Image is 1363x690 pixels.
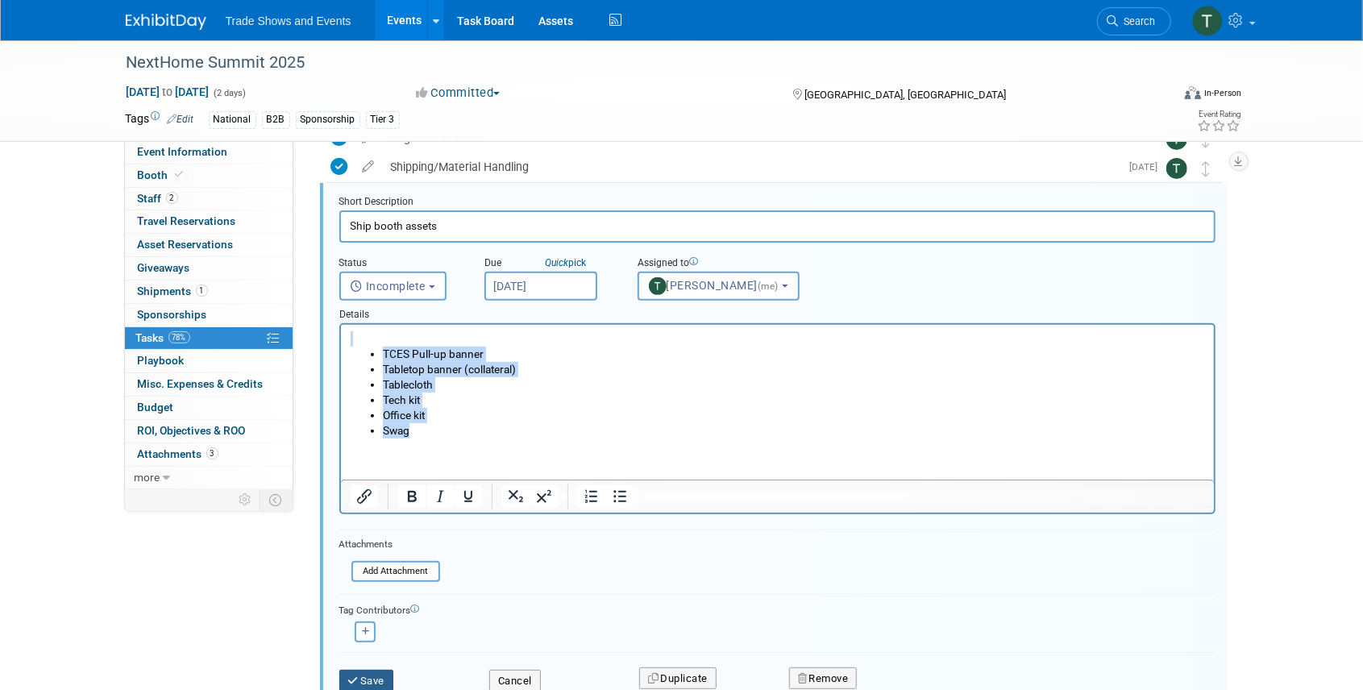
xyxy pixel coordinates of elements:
div: Details [339,301,1215,323]
span: [DATE] [1130,161,1166,172]
div: Shipping/Material Handling [383,153,1120,181]
td: Toggle Event Tabs [260,489,293,510]
span: 1 [196,285,208,297]
div: Event Rating [1197,110,1240,118]
span: Budget [138,401,174,414]
a: Budget [125,397,293,419]
span: Attachments [138,447,218,460]
span: 2 [166,192,178,204]
div: Short Description [339,195,1215,210]
span: ROI, Objectives & ROO [138,424,246,437]
input: Name of task or a short description [339,210,1215,242]
div: Status [339,256,460,272]
a: Attachments3 [125,443,293,466]
span: Travel Reservations [138,214,236,227]
div: Attachments [339,538,440,551]
div: NextHome Summit 2025 [121,48,1147,77]
div: Event Format [1076,84,1242,108]
div: In-Person [1203,87,1241,99]
span: to [160,85,176,98]
div: B2B [262,111,290,128]
i: Quick [546,257,569,268]
div: Tier 3 [366,111,400,128]
i: Booth reservation complete [176,170,184,179]
input: Due Date [484,272,597,301]
span: Shipments [138,285,208,297]
a: Quickpick [542,256,590,269]
span: Asset Reservations [138,238,234,251]
button: Bold [398,485,426,508]
button: Duplicate [639,667,717,690]
i: Move task [1203,161,1211,177]
a: Edit [168,114,194,125]
span: Staff [138,192,178,205]
a: ROI, Objectives & ROO [125,420,293,443]
iframe: Rich Text Area [341,325,1214,480]
span: Trade Shows and Events [226,15,351,27]
span: Giveaways [138,261,190,274]
button: Italic [426,485,454,508]
a: Sponsorships [125,304,293,326]
a: Giveaways [125,257,293,280]
span: Sponsorships [138,308,207,321]
button: Committed [410,85,506,102]
button: [PERSON_NAME](me) [638,272,800,301]
button: Superscript [530,485,558,508]
a: Tasks78% [125,327,293,350]
span: (2 days) [213,88,247,98]
div: Due [484,256,613,272]
span: more [135,471,160,484]
span: (me) [758,281,779,292]
a: Asset Reservations [125,234,293,256]
a: more [125,467,293,489]
td: Personalize Event Tab Strip [232,489,260,510]
div: Sponsorship [296,111,360,128]
img: Format-Inperson.png [1185,86,1201,99]
img: ExhibitDay [126,14,206,30]
a: Staff2 [125,188,293,210]
a: edit [355,160,383,174]
span: [GEOGRAPHIC_DATA], [GEOGRAPHIC_DATA] [804,89,1006,101]
span: Misc. Expenses & Credits [138,377,264,390]
img: Tiff Wagner [1166,158,1187,179]
button: Insert/edit link [351,485,378,508]
button: Subscript [502,485,530,508]
img: Tiff Wagner [1192,6,1223,36]
button: Remove [789,667,858,690]
button: Underline [455,485,482,508]
a: Search [1097,7,1171,35]
span: 78% [168,331,190,343]
td: Tags [126,110,194,129]
button: Incomplete [339,272,447,301]
a: Event Information [125,141,293,164]
span: Playbook [138,354,185,367]
a: Booth [125,164,293,187]
span: [PERSON_NAME] [649,279,782,292]
span: 3 [206,447,218,459]
span: Booth [138,168,187,181]
span: Tasks [136,331,190,344]
button: Bullet list [606,485,634,508]
div: National [209,111,256,128]
div: Assigned to [638,256,838,272]
a: Shipments1 [125,281,293,303]
a: Travel Reservations [125,210,293,233]
a: Playbook [125,350,293,372]
div: Tag Contributors [339,601,1215,617]
span: Search [1119,15,1156,27]
a: Misc. Expenses & Credits [125,373,293,396]
button: Numbered list [578,485,605,508]
span: Incomplete [351,280,426,293]
span: [DATE] [DATE] [126,85,210,99]
span: Event Information [138,145,228,158]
